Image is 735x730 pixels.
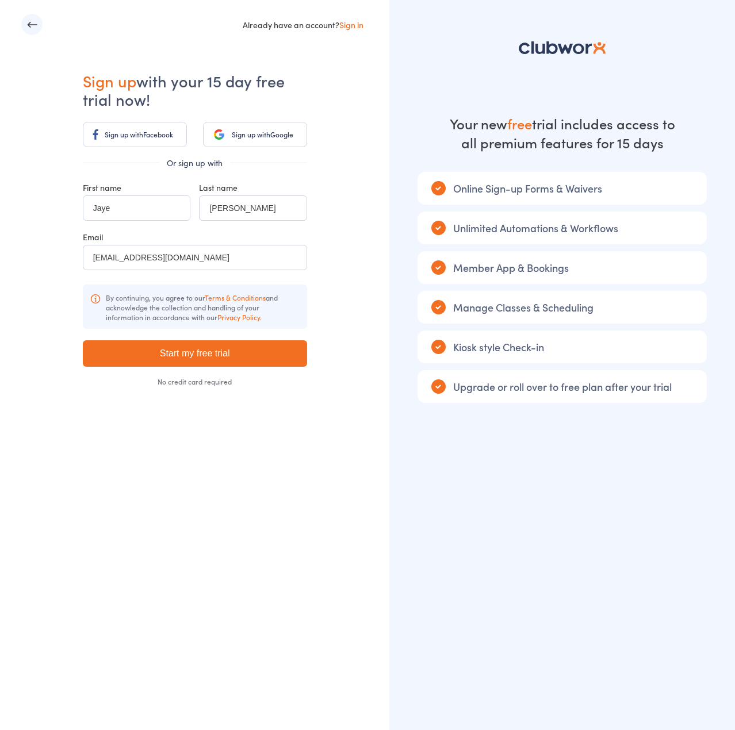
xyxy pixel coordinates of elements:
[418,370,707,403] div: Upgrade or roll over to free plan after your trial
[243,19,363,30] div: Already have an account?
[83,378,307,385] div: No credit card required
[83,182,190,193] div: First name
[83,285,307,329] div: By continuing, you agree to our and acknowledge the collection and handling of your information i...
[199,182,307,193] div: Last name
[83,122,187,147] a: Sign up withFacebook
[199,195,307,221] input: Last name
[519,41,606,54] img: logo-81c5d2ba81851df8b7b8b3f485ec5aa862684ab1dc4821eed5b71d8415c3dc76.svg
[83,195,190,221] input: First name
[447,114,677,152] div: Your new trial includes access to all premium features for 15 days
[232,129,270,139] span: Sign up with
[83,231,307,243] div: Email
[83,71,307,108] h1: with your 15 day free trial now!
[507,114,532,133] strong: free
[418,291,707,324] div: Manage Classes & Scheduling
[418,212,707,244] div: Unlimited Automations & Workflows
[105,129,143,139] span: Sign up with
[83,70,136,91] span: Sign up
[83,245,307,270] input: Your business email
[83,340,307,367] input: Start my free trial
[217,312,262,322] a: Privacy Policy.
[418,331,707,363] div: Kiosk style Check-in
[205,293,266,302] a: Terms & Conditions
[339,19,363,30] a: Sign in
[203,122,307,147] a: Sign up withGoogle
[418,251,707,284] div: Member App & Bookings
[83,157,307,168] div: Or sign up with
[418,172,707,205] div: Online Sign-up Forms & Waivers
